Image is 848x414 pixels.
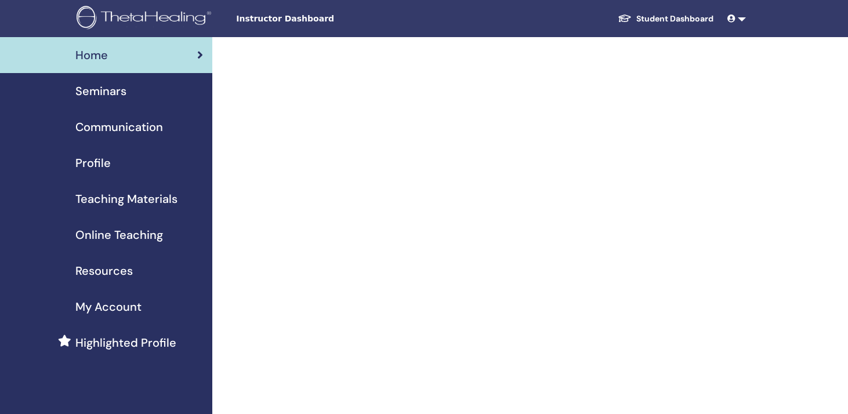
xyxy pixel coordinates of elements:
[75,190,177,208] span: Teaching Materials
[75,82,126,100] span: Seminars
[608,8,723,30] a: Student Dashboard
[75,298,142,315] span: My Account
[75,154,111,172] span: Profile
[75,46,108,64] span: Home
[236,13,410,25] span: Instructor Dashboard
[618,13,632,23] img: graduation-cap-white.svg
[75,334,176,351] span: Highlighted Profile
[75,262,133,279] span: Resources
[77,6,215,32] img: logo.png
[75,118,163,136] span: Communication
[75,226,163,244] span: Online Teaching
